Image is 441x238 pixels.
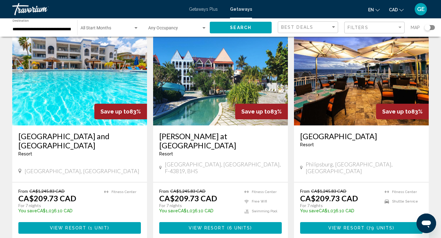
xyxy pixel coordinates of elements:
[300,188,310,194] span: From
[210,22,272,33] button: Search
[86,226,109,231] span: ( )
[159,208,238,213] p: CA$1,036.10 CAD
[417,214,436,233] iframe: Button to launch messaging window
[417,6,425,12] span: GE
[94,104,147,119] div: 83%
[153,28,288,125] img: ii_mtf1.jpg
[300,208,379,213] p: CA$1,036.10 CAD
[18,151,32,156] span: Resort
[300,194,358,203] p: CA$209.73 CAD
[159,132,282,150] a: [PERSON_NAME] at [GEOGRAPHIC_DATA]
[376,104,429,119] div: 83%
[159,151,173,156] span: Resort
[159,203,238,208] p: For 7 nights
[252,199,267,203] span: Free Wifi
[281,25,336,30] mat-select: Sort by
[18,194,76,203] p: CA$209.73 CAD
[252,209,277,213] span: Swimming Pool
[306,161,423,174] span: Philipsburg, [GEOGRAPHIC_DATA], [GEOGRAPHIC_DATA]
[300,142,314,147] span: Resort
[235,104,288,119] div: 83%
[159,194,217,203] p: CA$209.73 CAD
[159,208,178,213] span: You save
[29,188,65,194] span: CA$1,245.83 CAD
[170,188,205,194] span: CA$1,245.83 CAD
[382,108,411,115] span: Save up to
[368,7,374,12] span: en
[348,25,368,30] span: Filters
[50,226,86,231] span: View Resort
[18,132,141,150] a: [GEOGRAPHIC_DATA] and [GEOGRAPHIC_DATA]
[368,226,393,231] span: 79 units
[189,226,225,231] span: View Resort
[300,203,379,208] p: For 7 nights
[159,188,169,194] span: From
[111,190,136,194] span: Fitness Center
[230,25,251,30] span: Search
[389,5,404,14] button: Change currency
[18,208,98,213] p: CA$1,036.10 CAD
[294,28,429,125] img: ii_oys10.jpg
[18,203,98,208] p: For 7 nights
[300,208,319,213] span: You save
[413,3,429,16] button: User Menu
[392,199,418,203] span: Shuttle Service
[165,161,282,174] span: [GEOGRAPHIC_DATA], [GEOGRAPHIC_DATA], F-43819, BHS
[300,222,423,233] button: View Resort(79 units)
[411,23,420,32] span: Map
[159,222,282,233] button: View Resort(6 units)
[189,7,218,12] a: Getaways Plus
[18,188,28,194] span: From
[230,7,252,12] a: Getaways
[281,25,313,30] span: Best Deals
[300,132,423,141] a: [GEOGRAPHIC_DATA]
[392,190,417,194] span: Fitness Center
[12,3,183,15] a: Travorium
[24,168,139,174] span: [GEOGRAPHIC_DATA], [GEOGRAPHIC_DATA]
[12,28,147,125] img: ii_lvy1.jpg
[368,5,380,14] button: Change language
[18,208,37,213] span: You save
[344,21,405,34] button: Filter
[252,190,277,194] span: Fitness Center
[241,108,270,115] span: Save up to
[389,7,398,12] span: CAD
[225,226,252,231] span: ( )
[365,226,394,231] span: ( )
[100,108,130,115] span: Save up to
[229,226,251,231] span: 6 units
[18,222,141,233] button: View Resort(1 unit)
[328,226,365,231] span: View Resort
[90,226,107,231] span: 1 unit
[311,188,346,194] span: CA$1,245.83 CAD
